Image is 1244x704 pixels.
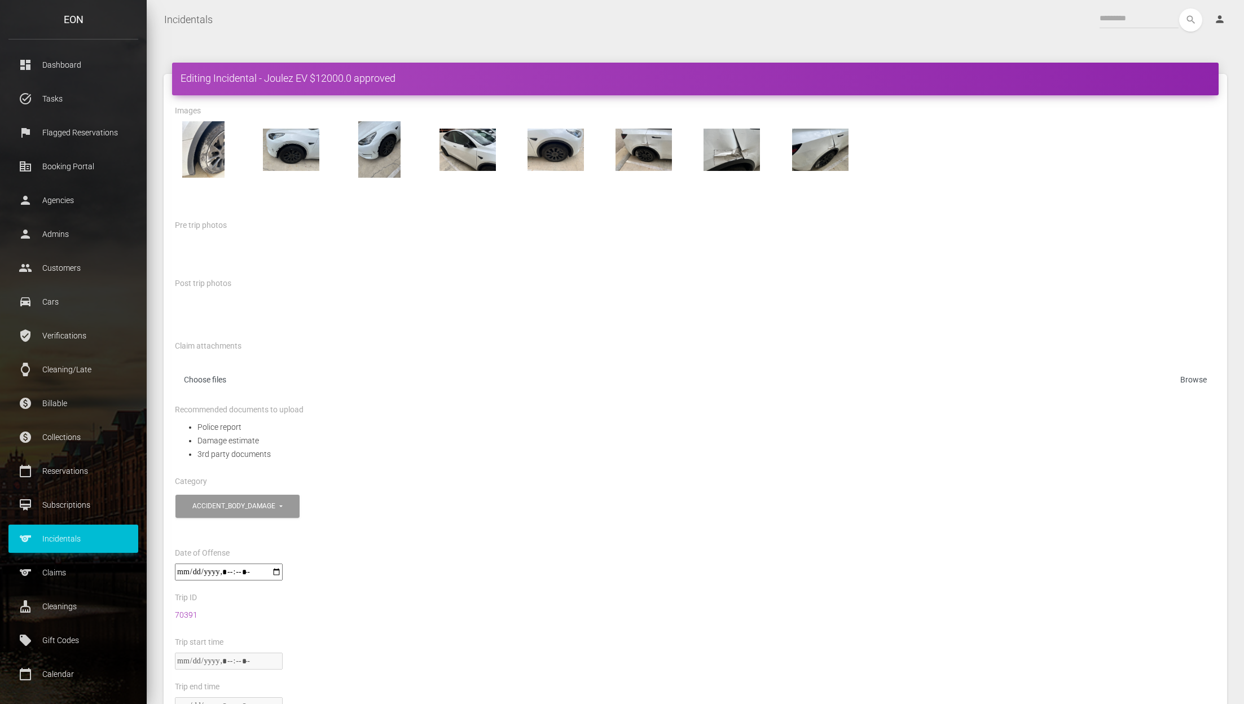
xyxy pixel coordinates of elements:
[197,434,1216,447] li: Damage estimate
[175,476,207,487] label: Category
[17,564,130,581] p: Claims
[8,389,138,417] a: paid Billable
[792,121,849,178] img: IMG_4262.jpg
[528,121,584,178] img: IMG_4259.jpg
[8,186,138,214] a: person Agencies
[17,496,130,513] p: Subscriptions
[439,121,496,178] img: IMG_4258.jpg
[175,278,231,289] label: Post trip photos
[8,525,138,553] a: sports Incidentals
[8,220,138,248] a: person Admins
[8,491,138,519] a: card_membership Subscriptions
[8,118,138,147] a: flag Flagged Reservations
[17,192,130,209] p: Agencies
[8,288,138,316] a: drive_eta Cars
[17,90,130,107] p: Tasks
[8,558,138,587] a: sports Claims
[263,121,319,178] img: IMG_4257.jpg
[704,121,760,178] img: IMG_4261.jpg
[17,395,130,412] p: Billable
[17,158,130,175] p: Booking Portal
[175,592,197,604] label: Trip ID
[175,637,223,648] label: Trip start time
[175,370,1216,393] label: Choose files
[17,327,130,344] p: Verifications
[8,152,138,181] a: corporate_fare Booking Portal
[17,666,130,683] p: Calendar
[175,610,197,619] a: 70391
[17,293,130,310] p: Cars
[17,463,130,479] p: Reservations
[1214,14,1225,25] i: person
[164,6,213,34] a: Incidentals
[175,548,230,559] label: Date of Offense
[8,457,138,485] a: calendar_today Reservations
[175,105,201,117] label: Images
[175,404,304,416] label: Recommended documents to upload
[175,341,241,352] label: Claim attachments
[197,420,1216,434] li: Police report
[17,226,130,243] p: Admins
[8,85,138,113] a: task_alt Tasks
[17,598,130,615] p: Cleanings
[175,495,300,518] button: accident_body_damage
[8,355,138,384] a: watch Cleaning/Late
[8,254,138,282] a: people Customers
[175,681,219,693] label: Trip end time
[8,660,138,688] a: calendar_today Calendar
[1206,8,1236,31] a: person
[197,447,1216,461] li: 3rd party documents
[175,220,227,231] label: Pre trip photos
[17,259,130,276] p: Customers
[17,632,130,649] p: Gift Codes
[8,423,138,451] a: paid Collections
[181,71,1210,85] h4: Editing Incidental - Joulez EV $12000.0 approved
[175,121,231,178] img: IMG_4263.jpg
[8,626,138,654] a: local_offer Gift Codes
[1179,8,1202,32] button: search
[8,51,138,79] a: dashboard Dashboard
[192,501,278,511] div: accident_body_damage
[17,56,130,73] p: Dashboard
[17,124,130,141] p: Flagged Reservations
[616,121,672,178] img: IMG_4260.jpg
[17,429,130,446] p: Collections
[17,361,130,378] p: Cleaning/Late
[8,322,138,350] a: verified_user Verifications
[17,530,130,547] p: Incidentals
[8,592,138,621] a: cleaning_services Cleanings
[351,121,407,178] img: IMG_4256.jpg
